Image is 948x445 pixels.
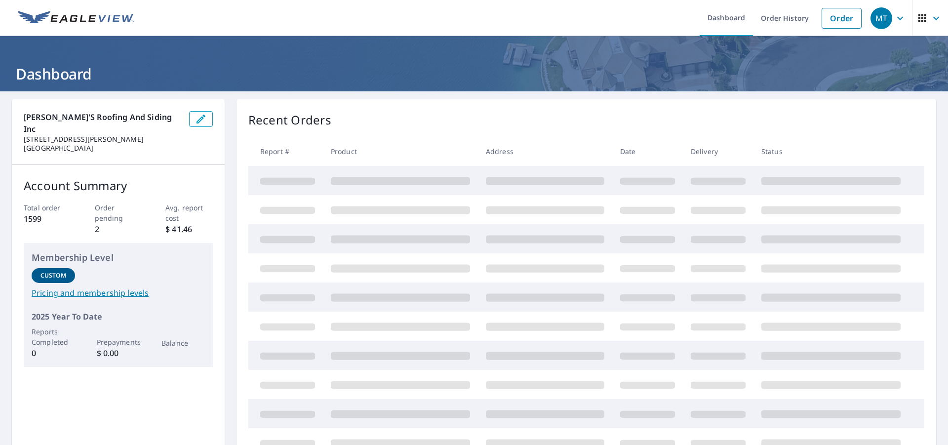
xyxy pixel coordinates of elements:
p: 2 [95,223,142,235]
th: Date [612,137,683,166]
p: Avg. report cost [165,202,213,223]
p: [GEOGRAPHIC_DATA] [24,144,181,153]
div: MT [870,7,892,29]
p: Total order [24,202,71,213]
p: [STREET_ADDRESS][PERSON_NAME] [24,135,181,144]
p: 2025 Year To Date [32,311,205,323]
p: $ 0.00 [97,347,140,359]
p: [PERSON_NAME]'s Roofing and Siding Inc [24,111,181,135]
img: EV Logo [18,11,134,26]
th: Report # [248,137,323,166]
p: 0 [32,347,75,359]
p: Reports Completed [32,326,75,347]
p: $ 41.46 [165,223,213,235]
p: Prepayments [97,337,140,347]
a: Order [822,8,862,29]
th: Product [323,137,478,166]
a: Pricing and membership levels [32,287,205,299]
th: Delivery [683,137,753,166]
p: Custom [40,271,66,280]
p: Balance [161,338,205,348]
p: 1599 [24,213,71,225]
h1: Dashboard [12,64,936,84]
p: Recent Orders [248,111,331,129]
p: Account Summary [24,177,213,195]
th: Address [478,137,612,166]
th: Status [753,137,908,166]
p: Membership Level [32,251,205,264]
p: Order pending [95,202,142,223]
